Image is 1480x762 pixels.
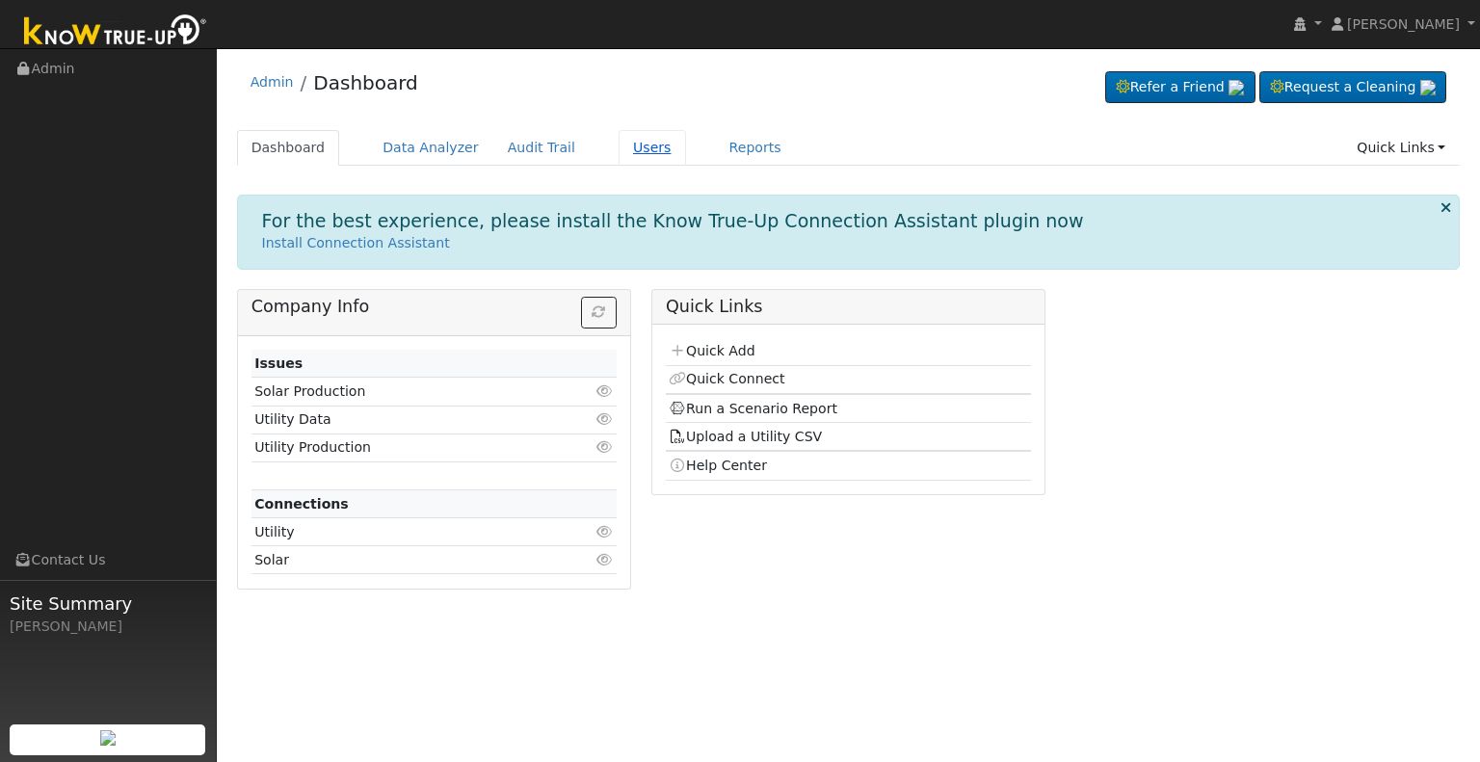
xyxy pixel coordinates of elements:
a: Quick Connect [669,371,784,386]
i: Click to view [596,525,614,539]
a: Refer a Friend [1105,71,1255,104]
span: Site Summary [10,591,206,617]
div: [PERSON_NAME] [10,617,206,637]
i: Click to view [596,440,614,454]
a: Help Center [669,458,767,473]
td: Utility Production [251,434,558,461]
td: Utility Data [251,406,558,434]
i: Click to view [596,384,614,398]
h1: For the best experience, please install the Know True-Up Connection Assistant plugin now [262,210,1084,232]
h5: Company Info [251,297,617,317]
a: Admin [251,74,294,90]
a: Data Analyzer [368,130,493,166]
strong: Issues [254,355,303,371]
a: Install Connection Assistant [262,235,450,250]
td: Solar [251,546,558,574]
a: Run a Scenario Report [669,401,837,416]
strong: Connections [254,496,349,512]
td: Solar Production [251,378,558,406]
a: Dashboard [313,71,418,94]
h5: Quick Links [666,297,1031,317]
i: Click to view [596,553,614,566]
a: Reports [715,130,796,166]
img: Know True-Up [14,11,217,54]
a: Dashboard [237,130,340,166]
a: Quick Add [669,343,754,358]
span: [PERSON_NAME] [1347,16,1460,32]
a: Upload a Utility CSV [669,429,822,444]
img: retrieve [1229,80,1244,95]
img: retrieve [1420,80,1436,95]
a: Request a Cleaning [1259,71,1446,104]
a: Audit Trail [493,130,590,166]
i: Click to view [596,412,614,426]
a: Users [619,130,686,166]
td: Utility [251,518,558,546]
img: retrieve [100,730,116,746]
a: Quick Links [1342,130,1460,166]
